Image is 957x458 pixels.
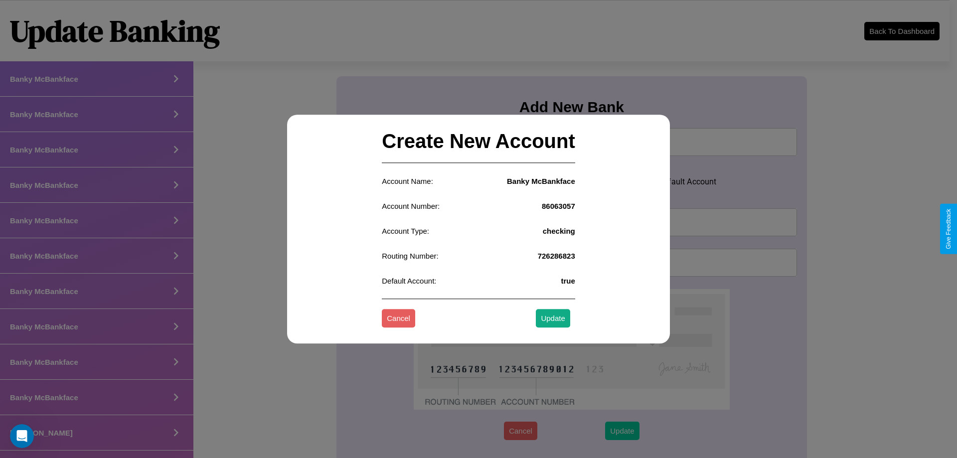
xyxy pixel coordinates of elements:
p: Account Name: [382,174,433,188]
div: Give Feedback [945,209,952,249]
p: Account Number: [382,199,440,213]
p: Account Type: [382,224,429,238]
h4: Banky McBankface [507,177,575,185]
h4: 86063057 [542,202,575,210]
h4: 726286823 [538,252,575,260]
p: Routing Number: [382,249,438,263]
button: Update [536,309,570,328]
button: Cancel [382,309,415,328]
iframe: Intercom live chat [10,424,34,448]
h4: true [561,277,575,285]
h4: checking [543,227,575,235]
h2: Create New Account [382,120,575,163]
p: Default Account: [382,274,436,288]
